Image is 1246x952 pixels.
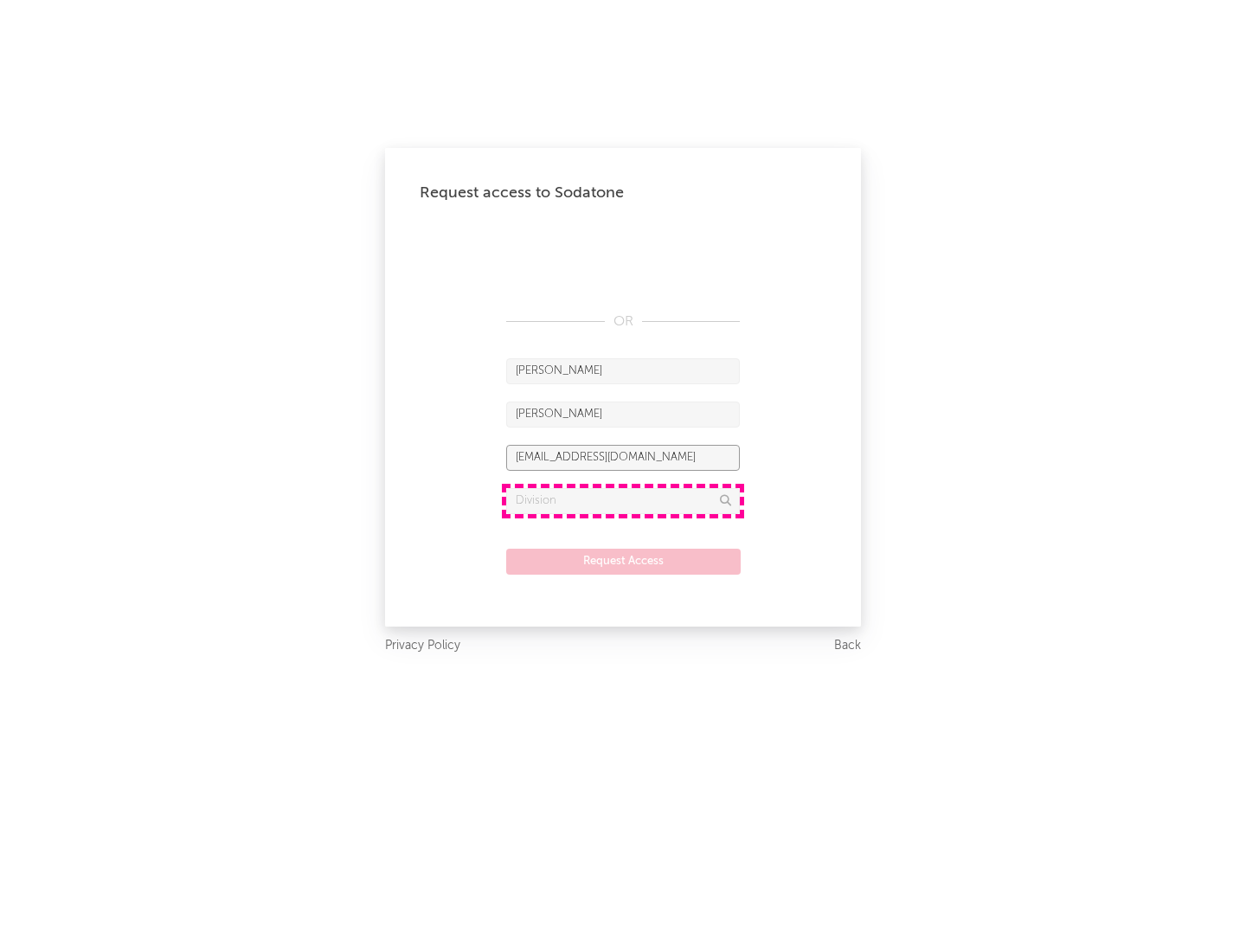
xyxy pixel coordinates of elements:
[834,635,861,657] a: Back
[506,312,740,332] div: OR
[385,635,460,657] a: Privacy Policy
[506,549,741,575] button: Request Access
[506,402,740,428] input: Last Name
[506,358,740,384] input: First Name
[506,488,740,514] input: Division
[506,445,740,471] input: Email
[420,183,826,203] div: Request access to Sodatone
